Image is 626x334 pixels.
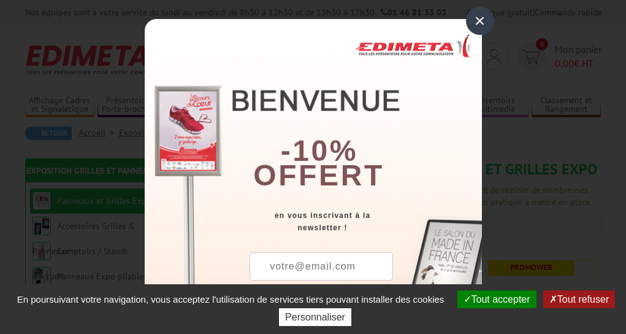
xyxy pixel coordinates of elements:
[243,209,482,234] div: en vous inscrivant à la newsletter !
[457,290,536,308] button: Tout accepter
[543,290,615,308] button: Tout refuser
[250,252,393,281] input: votre@email.com
[253,159,384,192] font: offert
[279,308,351,326] button: Personnaliser (fenêtre modale)
[11,294,451,305] span: En poursuivant votre navigation, vous acceptez l'utilisation de services tiers pouvant installer ...
[281,134,358,167] b: -10%
[466,7,494,35] div: ×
